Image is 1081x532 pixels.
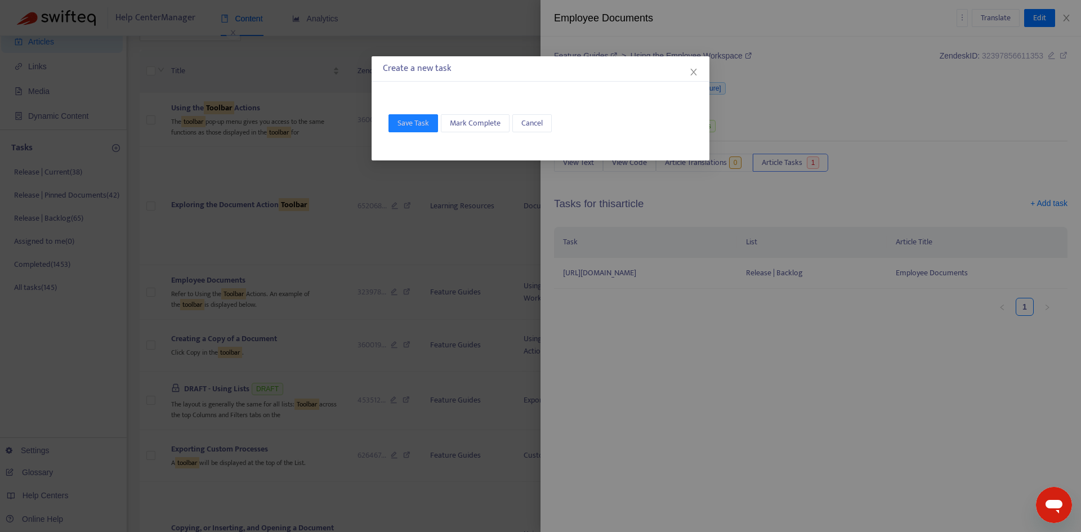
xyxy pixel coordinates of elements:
button: Save Task [388,114,438,132]
iframe: Button to launch messaging window [1036,487,1072,523]
span: Cancel [521,117,543,129]
span: close [689,68,698,77]
div: Create a new task [383,62,698,75]
button: Close [687,66,700,78]
button: Mark Complete [441,114,510,132]
button: Cancel [512,114,552,132]
span: Mark Complete [450,117,501,129]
